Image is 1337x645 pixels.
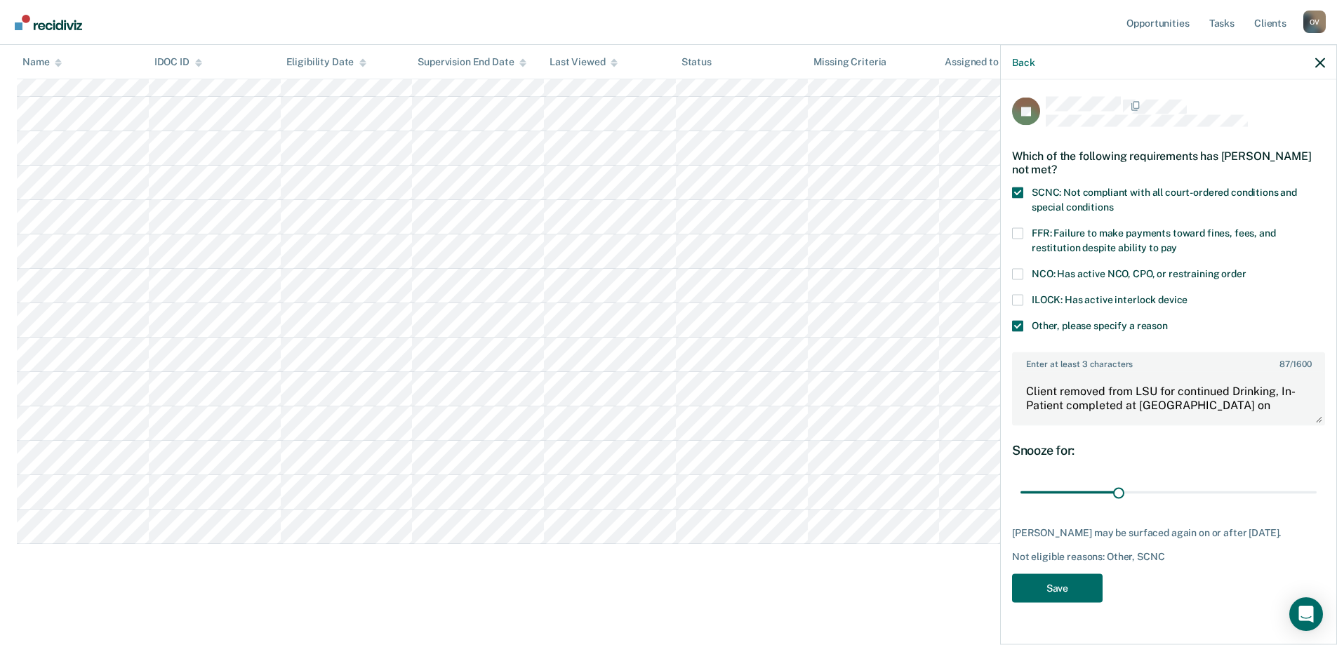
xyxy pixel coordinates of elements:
[15,15,82,30] img: Recidiviz
[1013,372,1324,424] textarea: Client removed from LSU for continued Drinking, In-Patient completed at [GEOGRAPHIC_DATA] on
[1012,573,1103,602] button: Save
[945,56,1011,68] div: Assigned to
[1032,227,1276,253] span: FFR: Failure to make payments toward fines, fees, and restitution despite ability to pay
[1279,359,1290,368] span: 87
[1012,527,1325,539] div: [PERSON_NAME] may be surfaced again on or after [DATE].
[1303,11,1326,33] button: Profile dropdown button
[1012,138,1325,187] div: Which of the following requirements has [PERSON_NAME] not met?
[813,56,887,68] div: Missing Criteria
[1032,319,1168,331] span: Other, please specify a reason
[1032,267,1246,279] span: NCO: Has active NCO, CPO, or restraining order
[1012,56,1035,68] button: Back
[1279,359,1311,368] span: / 1600
[1032,293,1188,305] span: ILOCK: Has active interlock device
[681,56,712,68] div: Status
[154,56,202,68] div: IDOC ID
[1012,442,1325,458] div: Snooze for:
[22,56,62,68] div: Name
[1032,186,1297,212] span: SCNC: Not compliant with all court-ordered conditions and special conditions
[1289,597,1323,631] div: Open Intercom Messenger
[1012,550,1325,562] div: Not eligible reasons: Other, SCNC
[1013,353,1324,368] label: Enter at least 3 characters
[286,56,367,68] div: Eligibility Date
[1303,11,1326,33] div: O V
[418,56,526,68] div: Supervision End Date
[550,56,618,68] div: Last Viewed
